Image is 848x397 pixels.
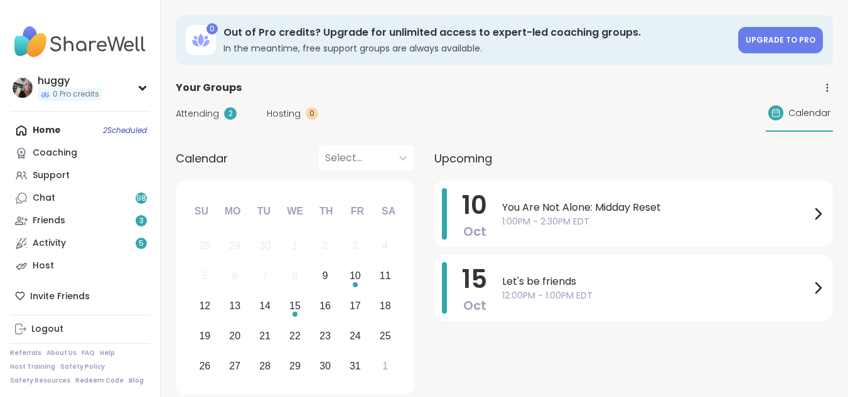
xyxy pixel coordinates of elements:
div: Choose Monday, October 27th, 2025 [222,352,249,379]
div: 2 [322,237,328,254]
span: Your Groups [176,80,242,95]
div: huggy [38,74,102,88]
div: Not available Sunday, October 5th, 2025 [191,263,218,290]
a: Support [10,164,150,187]
h3: Out of Pro credits? Upgrade for unlimited access to expert-led coaching groups. [223,26,731,40]
div: Choose Saturday, November 1st, 2025 [372,352,399,379]
div: Choose Wednesday, October 22nd, 2025 [282,322,309,349]
span: Calendar [788,107,830,120]
div: Choose Friday, October 10th, 2025 [341,263,368,290]
div: 4 [382,237,388,254]
div: 3 [352,237,358,254]
div: Activity [33,237,66,250]
div: 8 [293,267,298,284]
div: Choose Friday, October 24th, 2025 [341,322,368,349]
div: Choose Wednesday, October 29th, 2025 [282,352,309,379]
div: 2 [224,107,237,120]
div: Choose Tuesday, October 28th, 2025 [252,352,279,379]
div: 29 [229,237,240,254]
div: Choose Wednesday, October 15th, 2025 [282,293,309,320]
div: Not available Monday, September 29th, 2025 [222,233,249,260]
div: Choose Saturday, October 25th, 2025 [372,322,399,349]
div: We [281,198,309,225]
div: Fr [343,198,371,225]
div: 27 [229,357,240,374]
div: 28 [199,237,210,254]
div: Choose Monday, October 13th, 2025 [222,293,249,320]
a: Blog [129,376,144,385]
div: Not available Monday, October 6th, 2025 [222,263,249,290]
div: 30 [319,357,331,374]
div: 11 [380,267,391,284]
a: Logout [10,318,150,341]
div: Choose Saturday, October 18th, 2025 [372,293,399,320]
div: 9 [322,267,328,284]
a: Upgrade to Pro [738,27,823,53]
img: ShareWell Nav Logo [10,20,150,64]
div: 0 [207,23,218,34]
div: 7 [262,267,268,284]
span: 10 [462,188,487,223]
div: Chat [33,192,55,204]
div: Tu [250,198,277,225]
span: Upgrade to Pro [746,34,815,45]
div: 16 [319,297,331,314]
div: Choose Thursday, October 16th, 2025 [312,293,339,320]
span: 0 Pro credits [53,89,99,100]
span: 98 [136,193,146,204]
div: month 2025-10 [190,231,400,381]
div: Not available Thursday, October 2nd, 2025 [312,233,339,260]
div: Choose Friday, October 31st, 2025 [341,352,368,379]
div: 15 [289,297,301,314]
div: 28 [259,357,271,374]
div: Choose Thursday, October 9th, 2025 [312,263,339,290]
div: 17 [350,297,361,314]
div: Th [313,198,340,225]
a: Redeem Code [75,376,124,385]
div: Choose Friday, October 17th, 2025 [341,293,368,320]
div: Not available Sunday, September 28th, 2025 [191,233,218,260]
a: Chat98 [10,187,150,209]
a: About Us [46,349,77,357]
span: Upcoming [434,150,492,167]
div: 0 [306,107,318,120]
div: Support [33,169,70,182]
span: Oct [463,297,486,314]
div: Choose Sunday, October 26th, 2025 [191,352,218,379]
div: 23 [319,327,331,344]
div: Mo [218,198,246,225]
div: Not available Wednesday, October 8th, 2025 [282,263,309,290]
div: Su [188,198,215,225]
span: 3 [139,216,144,226]
span: 5 [139,238,144,249]
div: 31 [350,357,361,374]
a: Friends3 [10,209,150,232]
div: 22 [289,327,301,344]
a: Safety Resources [10,376,70,385]
div: 29 [289,357,301,374]
div: 12 [199,297,210,314]
div: Coaching [33,147,77,159]
div: Invite Friends [10,285,150,307]
div: Choose Tuesday, October 21st, 2025 [252,322,279,349]
span: 12:00PM - 1:00PM EDT [502,289,810,302]
img: huggy [13,78,33,98]
a: Host [10,255,150,277]
div: 21 [259,327,271,344]
div: Not available Wednesday, October 1st, 2025 [282,233,309,260]
div: 25 [380,327,391,344]
div: Choose Sunday, October 19th, 2025 [191,322,218,349]
div: Choose Monday, October 20th, 2025 [222,322,249,349]
a: Safety Policy [60,363,105,371]
div: 1 [382,357,388,374]
div: Choose Thursday, October 23rd, 2025 [312,322,339,349]
a: FAQ [82,349,95,357]
span: Let's be friends [502,274,810,289]
div: Not available Tuesday, September 30th, 2025 [252,233,279,260]
div: 13 [229,297,240,314]
div: 1 [293,237,298,254]
span: Hosting [267,107,301,120]
span: Oct [463,223,486,240]
div: 6 [232,267,238,284]
div: 18 [380,297,391,314]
